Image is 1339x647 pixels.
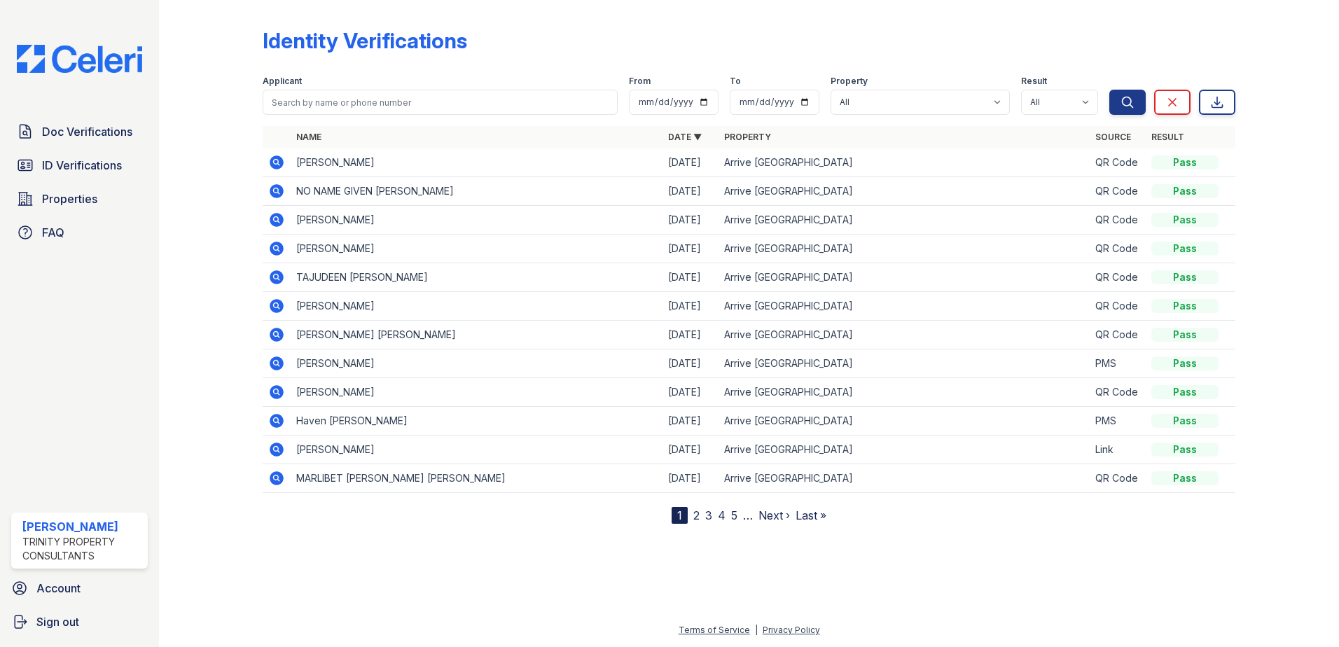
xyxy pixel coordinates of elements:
td: [DATE] [662,177,719,206]
a: Properties [11,185,148,213]
span: Sign out [36,613,79,630]
td: QR Code [1090,235,1146,263]
span: … [743,507,753,524]
td: [PERSON_NAME] [291,349,662,378]
td: [DATE] [662,148,719,177]
td: NO NAME GIVEN [PERSON_NAME] [291,177,662,206]
td: Arrive [GEOGRAPHIC_DATA] [719,378,1090,407]
td: Arrive [GEOGRAPHIC_DATA] [719,436,1090,464]
label: Applicant [263,76,302,87]
span: Doc Verifications [42,123,132,140]
div: Pass [1151,385,1219,399]
div: [PERSON_NAME] [22,518,142,535]
a: Sign out [6,608,153,636]
td: Arrive [GEOGRAPHIC_DATA] [719,206,1090,235]
td: Haven [PERSON_NAME] [291,407,662,436]
label: To [730,76,741,87]
td: [DATE] [662,206,719,235]
div: Pass [1151,356,1219,370]
a: Result [1151,132,1184,142]
td: [PERSON_NAME] [PERSON_NAME] [291,321,662,349]
td: [DATE] [662,407,719,436]
a: Date ▼ [668,132,702,142]
div: Pass [1151,242,1219,256]
div: Pass [1151,270,1219,284]
a: Doc Verifications [11,118,148,146]
div: Pass [1151,155,1219,169]
td: [PERSON_NAME] [291,378,662,407]
td: Arrive [GEOGRAPHIC_DATA] [719,177,1090,206]
td: QR Code [1090,321,1146,349]
td: Arrive [GEOGRAPHIC_DATA] [719,464,1090,493]
td: Arrive [GEOGRAPHIC_DATA] [719,349,1090,378]
a: 3 [705,508,712,522]
td: [PERSON_NAME] [291,148,662,177]
span: Account [36,580,81,597]
div: Pass [1151,471,1219,485]
td: QR Code [1090,378,1146,407]
td: QR Code [1090,464,1146,493]
a: Source [1095,132,1131,142]
td: [DATE] [662,292,719,321]
td: QR Code [1090,263,1146,292]
span: FAQ [42,224,64,241]
td: [DATE] [662,349,719,378]
label: From [629,76,651,87]
div: Pass [1151,299,1219,313]
td: [DATE] [662,436,719,464]
td: [PERSON_NAME] [291,206,662,235]
td: QR Code [1090,206,1146,235]
span: Properties [42,190,97,207]
div: | [755,625,758,635]
td: [DATE] [662,464,719,493]
a: 4 [718,508,726,522]
td: [PERSON_NAME] [291,436,662,464]
a: Privacy Policy [763,625,820,635]
td: QR Code [1090,292,1146,321]
td: [DATE] [662,321,719,349]
td: QR Code [1090,177,1146,206]
a: ID Verifications [11,151,148,179]
a: Name [296,132,321,142]
div: Identity Verifications [263,28,467,53]
td: Link [1090,436,1146,464]
a: Property [724,132,771,142]
div: Pass [1151,184,1219,198]
div: Pass [1151,414,1219,428]
a: 2 [693,508,700,522]
a: Terms of Service [679,625,750,635]
td: Arrive [GEOGRAPHIC_DATA] [719,235,1090,263]
a: Account [6,574,153,602]
a: FAQ [11,218,148,246]
td: [PERSON_NAME] [291,292,662,321]
td: [DATE] [662,378,719,407]
img: CE_Logo_Blue-a8612792a0a2168367f1c8372b55b34899dd931a85d93a1a3d3e32e68fde9ad4.png [6,45,153,73]
span: ID Verifications [42,157,122,174]
td: Arrive [GEOGRAPHIC_DATA] [719,263,1090,292]
td: Arrive [GEOGRAPHIC_DATA] [719,292,1090,321]
td: [DATE] [662,263,719,292]
td: QR Code [1090,148,1146,177]
div: Pass [1151,328,1219,342]
div: Pass [1151,213,1219,227]
td: [DATE] [662,235,719,263]
td: PMS [1090,349,1146,378]
div: 1 [672,507,688,524]
input: Search by name or phone number [263,90,618,115]
a: Next › [758,508,790,522]
label: Result [1021,76,1047,87]
td: [PERSON_NAME] [291,235,662,263]
div: Trinity Property Consultants [22,535,142,563]
label: Property [831,76,868,87]
td: Arrive [GEOGRAPHIC_DATA] [719,321,1090,349]
td: TAJUDEEN [PERSON_NAME] [291,263,662,292]
a: Last » [796,508,826,522]
td: MARLIBET [PERSON_NAME] [PERSON_NAME] [291,464,662,493]
div: Pass [1151,443,1219,457]
td: PMS [1090,407,1146,436]
a: 5 [731,508,737,522]
td: Arrive [GEOGRAPHIC_DATA] [719,407,1090,436]
td: Arrive [GEOGRAPHIC_DATA] [719,148,1090,177]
